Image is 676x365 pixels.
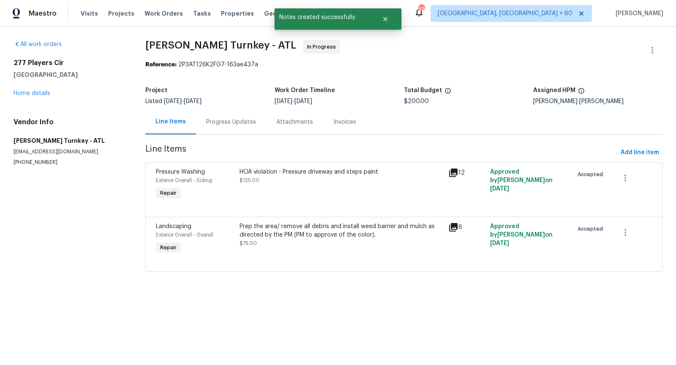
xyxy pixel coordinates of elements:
span: Approved by [PERSON_NAME] on [490,223,553,246]
span: Projects [108,9,134,18]
span: Repair [157,243,180,252]
span: The hpm assigned to this work order. [578,87,585,98]
h5: Work Order Timeline [275,87,335,93]
span: [DATE] [164,98,182,104]
span: [DATE] [275,98,292,104]
h5: Total Budget [404,87,442,93]
span: [DATE] [294,98,312,104]
span: Repair [157,189,180,197]
h4: Vendor Info [14,118,125,126]
span: Notes created successfully. [275,8,371,26]
span: [PERSON_NAME] [612,9,663,18]
h5: Project [145,87,167,93]
span: Exterior Overall - Siding [156,178,212,183]
span: Tasks [193,11,211,16]
span: [PERSON_NAME] Turnkey - ATL [145,40,296,50]
span: In Progress [307,43,339,51]
span: - [275,98,312,104]
b: Reference: [145,62,177,68]
span: Pressure Washing [156,169,205,175]
h2: 277 Players Cir [14,59,125,67]
span: Visits [81,9,98,18]
div: 626 [418,5,424,14]
p: [EMAIL_ADDRESS][DOMAIN_NAME] [14,148,125,155]
span: - [164,98,202,104]
div: Attachments [276,118,313,126]
span: $200.00 [404,98,429,104]
div: 12 [448,168,485,178]
span: Maestro [29,9,57,18]
p: [PHONE_NUMBER] [14,159,125,166]
span: Line Items [145,145,617,161]
span: Add line item [621,147,659,158]
h5: [GEOGRAPHIC_DATA] [14,71,125,79]
span: Geo Assignments [264,9,319,18]
button: Close [371,11,399,27]
span: Exterior Overall - Overall [156,232,213,237]
a: Home details [14,90,50,96]
span: Listed [145,98,202,104]
div: 6 [448,222,485,232]
span: Properties [221,9,254,18]
span: Work Orders [144,9,183,18]
h5: Assigned HPM [533,87,575,93]
span: $75.00 [240,241,257,246]
button: Add line item [617,145,662,161]
span: $125.00 [240,178,259,183]
h5: [PERSON_NAME] Turnkey - ATL [14,136,125,145]
span: Accepted [578,170,606,179]
div: 2P3AT126K2FG7-163ae437a [145,60,662,69]
div: Progress Updates [206,118,256,126]
span: [DATE] [490,240,509,246]
span: Accepted [578,225,606,233]
div: [PERSON_NAME] [PERSON_NAME] [533,98,662,104]
div: Line Items [155,117,186,126]
span: [DATE] [184,98,202,104]
span: The total cost of line items that have been proposed by Opendoor. This sum includes line items th... [444,87,451,98]
span: Approved by [PERSON_NAME] on [490,169,553,192]
span: [GEOGRAPHIC_DATA], [GEOGRAPHIC_DATA] + 60 [438,9,572,18]
div: Prep the area/ remove all debris and install weed barrier and mulch as directed by the PM (PM to ... [240,222,443,239]
span: [DATE] [490,186,509,192]
div: Invoices [333,118,356,126]
div: HOA violation - Pressure driveway and steps paint [240,168,443,176]
span: Landscaping [156,223,191,229]
a: All work orders [14,41,62,47]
